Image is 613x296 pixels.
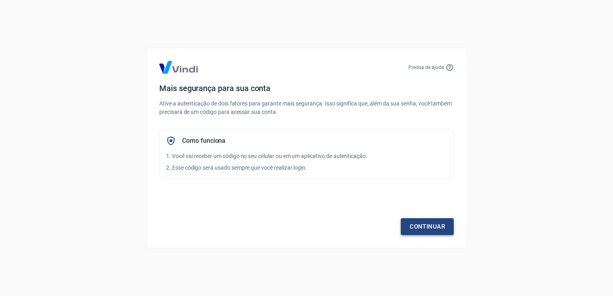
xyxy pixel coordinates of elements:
h5: Como funciona [182,137,225,145]
p: Ative a autenticação de dois fatores para garantir mais segurança. Isso significa que, além da su... [159,99,454,116]
p: Precisa de ajuda [408,64,444,71]
h4: Mais segurança para sua conta [159,83,454,93]
p: 2. Esse código será usado sempre que você realizar login. [166,164,447,172]
a: Continuar [401,218,454,235]
img: Logo Vind [159,61,198,74]
p: 1. Você vai receber um código no seu celular ou em um aplicativo de autenticação. [166,152,447,160]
